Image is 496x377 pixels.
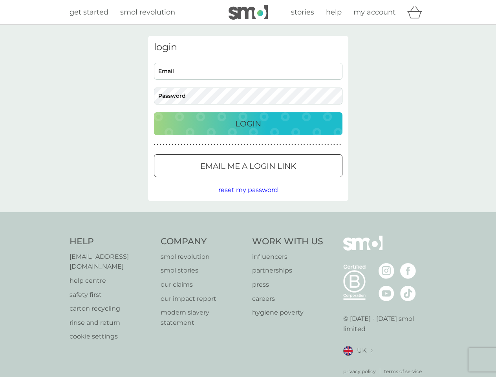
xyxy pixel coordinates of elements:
[234,143,236,147] p: ●
[298,143,299,147] p: ●
[300,143,302,147] p: ●
[252,265,323,276] a: partnerships
[70,331,153,342] a: cookie settings
[178,143,179,147] p: ●
[70,252,153,272] a: [EMAIL_ADDRESS][DOMAIN_NAME]
[70,8,108,16] span: get started
[330,143,332,147] p: ●
[291,8,314,16] span: stories
[295,143,296,147] p: ●
[343,346,353,356] img: UK flag
[252,252,323,262] p: influencers
[252,280,323,290] a: press
[262,143,263,147] p: ●
[154,112,342,135] button: Login
[267,143,269,147] p: ●
[339,143,341,147] p: ●
[265,143,266,147] p: ●
[291,143,293,147] p: ●
[306,143,308,147] p: ●
[218,185,278,195] button: reset my password
[343,314,427,334] p: © [DATE] - [DATE] smol limited
[154,42,342,53] h3: login
[217,143,218,147] p: ●
[309,143,311,147] p: ●
[384,368,422,375] a: terms of service
[70,236,153,248] h4: Help
[181,143,182,147] p: ●
[190,143,191,147] p: ●
[70,276,153,286] a: help centre
[202,143,203,147] p: ●
[322,143,323,147] p: ●
[214,143,215,147] p: ●
[220,143,221,147] p: ●
[280,143,281,147] p: ●
[120,7,175,18] a: smol revolution
[252,307,323,318] a: hygiene poverty
[282,143,284,147] p: ●
[370,349,373,353] img: select a new location
[208,143,209,147] p: ●
[238,143,239,147] p: ●
[315,143,317,147] p: ●
[161,294,244,304] a: our impact report
[407,4,427,20] div: basket
[161,236,244,248] h4: Company
[161,265,244,276] a: smol stories
[172,143,173,147] p: ●
[70,318,153,328] a: rinse and return
[70,7,108,18] a: get started
[232,143,233,147] p: ●
[161,280,244,290] a: our claims
[304,143,305,147] p: ●
[286,143,287,147] p: ●
[258,143,260,147] p: ●
[229,5,268,20] img: smol
[163,143,164,147] p: ●
[243,143,245,147] p: ●
[326,7,342,18] a: help
[175,143,176,147] p: ●
[161,307,244,328] a: modern slavery statement
[241,143,242,147] p: ●
[318,143,320,147] p: ●
[161,252,244,262] a: smol revolution
[291,7,314,18] a: stories
[252,236,323,248] h4: Work With Us
[289,143,290,147] p: ●
[187,143,188,147] p: ●
[252,294,323,304] a: careers
[70,304,153,314] a: carton recycling
[253,143,254,147] p: ●
[157,143,158,147] p: ●
[379,285,394,301] img: visit the smol Youtube page
[333,143,335,147] p: ●
[154,143,156,147] p: ●
[271,143,272,147] p: ●
[184,143,185,147] p: ●
[199,143,200,147] p: ●
[247,143,248,147] p: ●
[326,8,342,16] span: help
[357,346,366,356] span: UK
[223,143,224,147] p: ●
[166,143,167,147] p: ●
[226,143,227,147] p: ●
[196,143,197,147] p: ●
[169,143,170,147] p: ●
[324,143,326,147] p: ●
[400,263,416,279] img: visit the smol Facebook page
[256,143,257,147] p: ●
[353,8,395,16] span: my account
[70,290,153,300] p: safety first
[235,117,261,130] p: Login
